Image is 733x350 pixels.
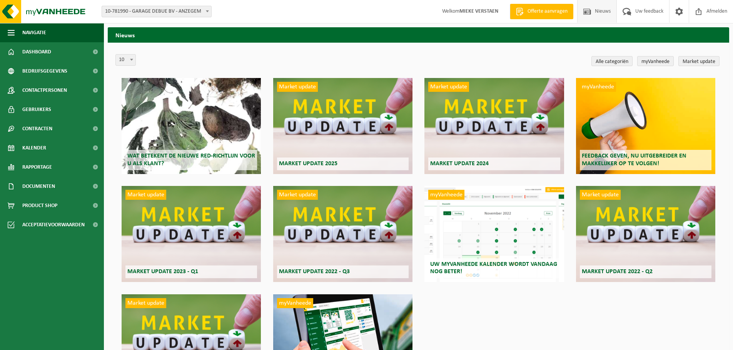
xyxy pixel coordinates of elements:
span: Bedrijfsgegevens [22,61,67,81]
span: Market update [580,190,621,200]
a: Market update Market update 2022 - Q3 [273,186,412,282]
span: Navigatie [22,23,46,42]
span: Dashboard [22,42,51,61]
span: Market update [277,190,318,200]
a: Market update [678,56,720,66]
span: Uw myVanheede kalender wordt vandaag nog beter! [430,261,557,275]
a: Market update Market update 2024 [424,78,564,174]
span: Market update [125,298,166,308]
a: myVanheede Uw myVanheede kalender wordt vandaag nog beter! [424,186,564,282]
span: myVanheede [580,82,616,92]
span: 10-781990 - GARAGE DEBUE BV - ANZEGEM [102,6,211,17]
span: Offerte aanvragen [526,8,569,15]
span: Market update 2022 - Q3 [279,269,350,275]
span: Market update [277,82,318,92]
span: 10-781990 - GARAGE DEBUE BV - ANZEGEM [102,6,212,17]
span: Market update [428,82,469,92]
h2: Nieuws [108,27,729,42]
span: Product Shop [22,196,57,215]
span: Market update 2025 [279,161,337,167]
a: myVanheede [637,56,674,66]
span: Contracten [22,119,52,138]
span: 10 [115,54,136,66]
a: Market update Market update 2023 - Q1 [122,186,261,282]
a: Offerte aanvragen [510,4,573,19]
a: Market update Market update 2025 [273,78,412,174]
span: Market update 2022 - Q2 [582,269,653,275]
span: Contactpersonen [22,81,67,100]
span: Market update 2024 [430,161,489,167]
a: Alle categoriën [591,56,633,66]
span: Feedback geven, nu uitgebreider en makkelijker op te volgen! [582,153,686,166]
a: Wat betekent de nieuwe RED-richtlijn voor u als klant? [122,78,261,174]
span: Wat betekent de nieuwe RED-richtlijn voor u als klant? [127,153,255,166]
span: 10 [116,55,135,65]
span: myVanheede [277,298,313,308]
strong: MIEKE VERSTAEN [459,8,498,14]
a: Market update Market update 2022 - Q2 [576,186,715,282]
span: Gebruikers [22,100,51,119]
span: Market update 2023 - Q1 [127,269,198,275]
span: myVanheede [428,190,464,200]
span: Rapportage [22,158,52,177]
span: Acceptatievoorwaarden [22,215,85,234]
span: Market update [125,190,166,200]
span: Documenten [22,177,55,196]
span: Kalender [22,138,46,158]
a: myVanheede Feedback geven, nu uitgebreider en makkelijker op te volgen! [576,78,715,174]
